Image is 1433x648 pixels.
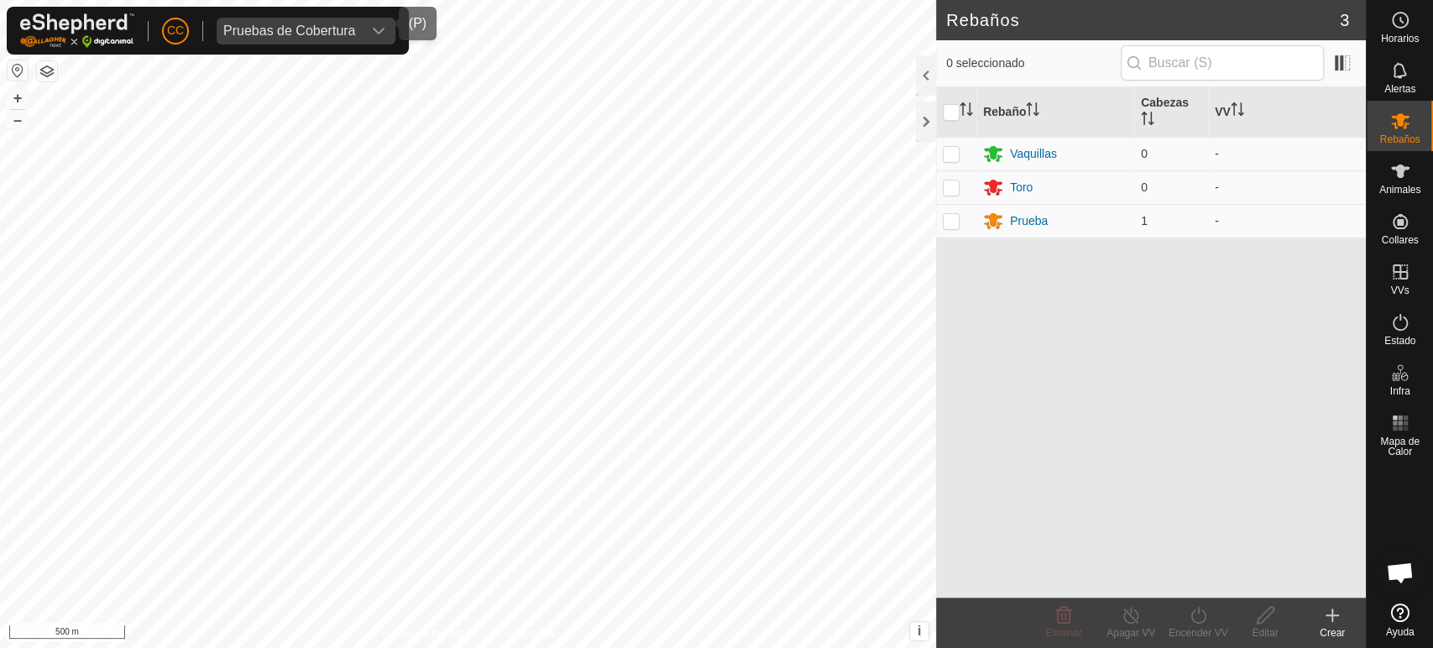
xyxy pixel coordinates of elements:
button: Restablecer Mapa [8,60,28,81]
span: Rebaños [1379,134,1420,144]
button: i [910,622,928,640]
p-sorticon: Activar para ordenar [960,105,973,118]
td: - [1208,204,1366,238]
td: - [1208,137,1366,170]
div: Vaquillas [1010,145,1057,163]
div: Chat abierto [1375,547,1425,598]
p-sorticon: Activar para ordenar [1026,105,1039,118]
div: Apagar VV [1097,625,1164,640]
p-sorticon: Activar para ordenar [1231,105,1244,118]
span: VVs [1390,285,1409,295]
img: Logo Gallagher [20,13,134,48]
input: Buscar (S) [1121,45,1324,81]
span: Horarios [1381,34,1419,44]
div: Prueba [1010,212,1048,230]
th: VV [1208,87,1366,138]
span: Alertas [1384,84,1415,94]
div: dropdown trigger [362,18,395,44]
div: Crear [1299,625,1366,640]
div: Pruebas de Cobertura [223,24,355,38]
a: Política de Privacidad [381,626,478,641]
th: Rebaño [976,87,1134,138]
span: 0 seleccionado [946,55,1121,72]
th: Cabezas [1134,87,1208,138]
span: Collares [1381,235,1418,245]
a: Contáctenos [498,626,554,641]
div: Editar [1232,625,1299,640]
span: Animales [1379,185,1420,195]
span: 0 [1141,147,1148,160]
span: CC [167,22,184,39]
span: 3 [1340,8,1349,33]
h2: Rebaños [946,10,1340,30]
p-sorticon: Activar para ordenar [1141,114,1154,128]
button: – [8,110,28,130]
button: + [8,88,28,108]
span: Ayuda [1386,627,1415,637]
span: Pruebas de Cobertura [217,18,362,44]
a: Ayuda [1367,597,1433,644]
td: - [1208,170,1366,204]
span: Mapa de Calor [1371,436,1429,457]
div: Encender VV [1164,625,1232,640]
button: Capas del Mapa [37,61,57,81]
span: 0 [1141,180,1148,194]
span: i [918,624,921,638]
span: Infra [1389,386,1409,396]
span: Eliminar [1045,627,1081,639]
div: Toro [1010,179,1033,196]
span: Estado [1384,336,1415,346]
span: 1 [1141,214,1148,227]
